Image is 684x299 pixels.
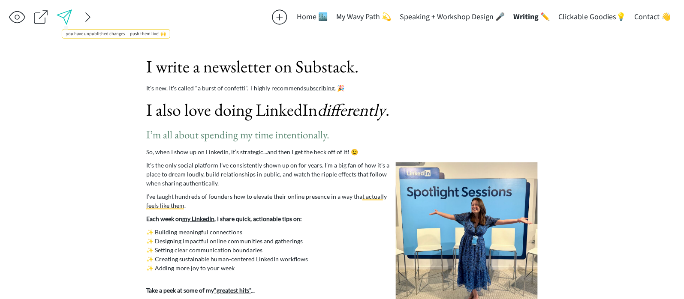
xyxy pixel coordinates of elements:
[214,287,251,294] a: "greatest hits"
[146,161,538,188] p: It's the only social platform I’ve consistently shown up on for years. I’m a big fan of how it's ...
[146,55,359,78] span: I write a newsletter on Substack.
[146,147,538,156] p: So, when I show up on LinkedIn, it’s strategic...and then I get the heck off of it! 😉
[146,192,538,210] p: I’ve taught hundreds of founders how to elevate their online presence in a way that actually feel...
[62,30,170,39] div: you have unpublished changes — push them live! 🙌
[146,215,302,222] strong: Each week on , I share quick, actionable tips on:
[146,84,538,93] p: It's new. It's called "a burst of confetti". I highly recommend . 🎉
[332,9,395,26] button: My Wavy Path 💫
[146,227,538,272] p: ✨ Building meaningful connections ✨ Designing impactful online communities and gatherings ✨ Setti...
[146,128,329,141] span: I’m all about spending my time intentionally.
[317,99,386,121] em: differently
[395,9,509,26] button: Speaking + Workshop Design 🎤
[554,9,630,26] button: Clickable Goodies💡
[292,9,332,26] button: Home 🏙️
[146,287,255,294] strong: Take a peek at some of my ...
[304,84,334,92] a: subscribing
[146,99,389,121] span: I also love doing LinkedIn .
[182,215,214,222] a: my LinkedIn
[630,9,675,26] button: Contact 👋
[509,9,554,26] button: Writing ✏️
